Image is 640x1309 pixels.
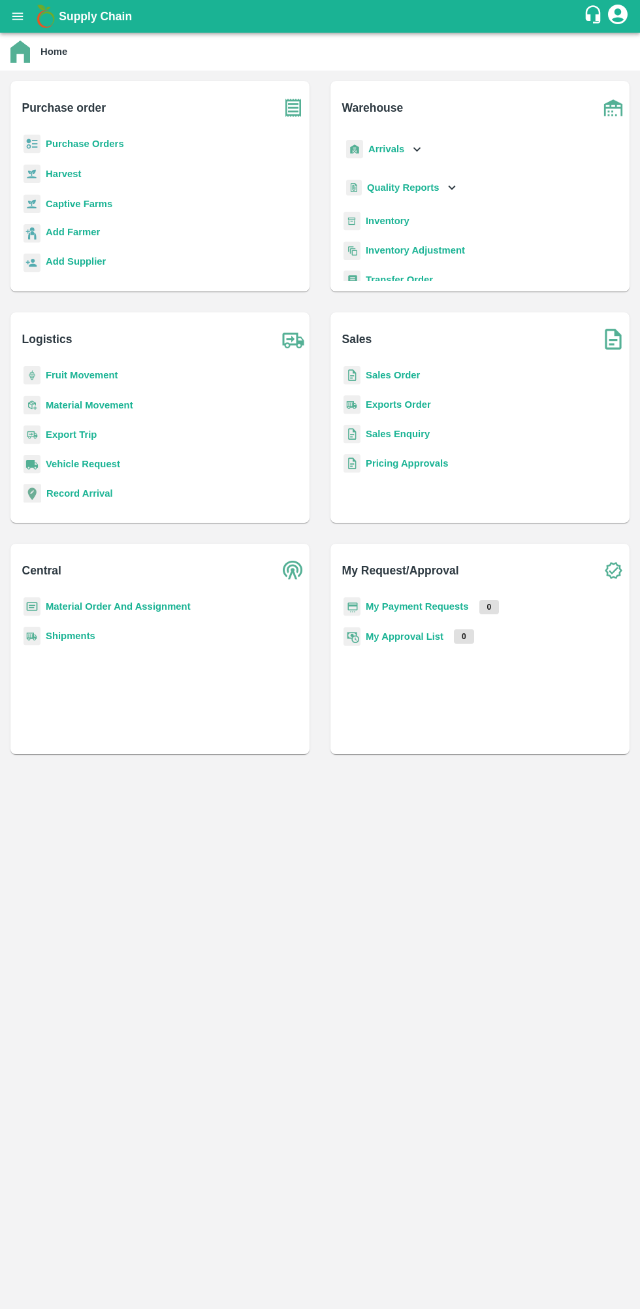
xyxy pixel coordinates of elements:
b: Add Supplier [46,256,106,267]
a: Inventory [366,216,409,226]
a: Material Order And Assignment [46,601,191,612]
img: inventory [344,241,360,260]
img: farmer [24,224,40,243]
img: shipments [24,627,40,646]
img: reciept [24,135,40,154]
img: home [10,41,30,63]
a: Purchase Orders [46,139,124,149]
b: Sales [342,330,372,348]
a: Harvest [46,169,81,179]
img: material [24,395,40,415]
b: Arrivals [368,144,404,154]
div: Arrivals [344,135,424,164]
b: Supply Chain [59,10,132,23]
img: recordArrival [24,484,41,503]
img: logo [33,3,59,29]
img: sales [344,425,360,444]
img: sales [344,454,360,473]
a: Sales Enquiry [366,429,430,439]
a: Export Trip [46,429,97,440]
img: fruit [24,366,40,385]
img: check [597,554,630,587]
a: Exports Order [366,399,431,410]
img: vehicle [24,455,40,474]
b: Warehouse [342,99,404,117]
div: Quality Reports [344,174,459,201]
a: My Payment Requests [366,601,469,612]
img: qualityReport [346,180,362,196]
b: Central [22,561,61,580]
div: customer-support [583,5,606,28]
div: account of current user [606,3,630,30]
img: payment [344,597,360,616]
img: warehouse [597,91,630,124]
b: My Request/Approval [342,561,459,580]
a: Supply Chain [59,7,583,25]
b: Quality Reports [367,182,440,193]
p: 0 [454,629,474,644]
img: purchase [277,91,310,124]
img: sales [344,366,360,385]
img: supplier [24,254,40,273]
img: whTransfer [344,271,360,290]
img: truck [277,323,310,356]
b: Home [40,46,67,57]
a: Captive Farms [46,199,112,209]
img: soSales [597,323,630,356]
a: Pricing Approvals [366,458,448,469]
img: whInventory [344,212,360,231]
a: Add Supplier [46,254,106,272]
a: Inventory Adjustment [366,245,465,256]
b: Add Farmer [46,227,100,237]
a: Shipments [46,631,95,641]
a: Transfer Order [366,274,433,285]
img: harvest [24,194,40,214]
a: Add Farmer [46,225,100,242]
img: shipments [344,395,360,414]
p: 0 [479,600,500,614]
a: Material Movement [46,400,133,410]
a: Vehicle Request [46,459,120,469]
a: Fruit Movement [46,370,118,380]
img: approval [344,627,360,646]
img: central [277,554,310,587]
a: Sales Order [366,370,420,380]
a: My Approval List [366,631,443,642]
img: delivery [24,425,40,444]
b: Purchase order [22,99,106,117]
img: whArrival [346,140,363,159]
b: Logistics [22,330,72,348]
a: Record Arrival [46,488,113,499]
img: harvest [24,164,40,184]
img: centralMaterial [24,597,40,616]
button: open drawer [3,1,33,31]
